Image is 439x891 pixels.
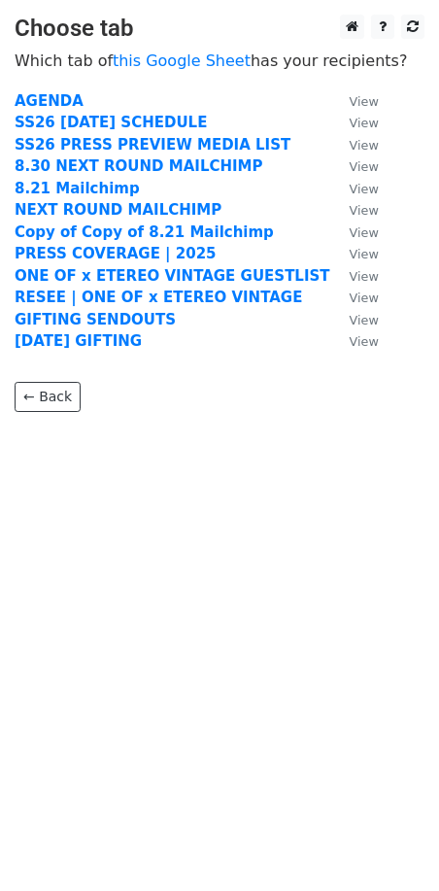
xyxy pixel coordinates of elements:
[330,245,379,262] a: View
[350,94,379,109] small: View
[350,159,379,174] small: View
[15,157,263,175] a: 8.30 NEXT ROUND MAILCHIMP
[350,334,379,349] small: View
[350,138,379,153] small: View
[350,182,379,196] small: View
[350,225,379,240] small: View
[15,267,330,285] a: ONE OF x ETEREO VINTAGE GUESTLIST
[15,15,424,43] h3: Choose tab
[350,291,379,305] small: View
[15,136,290,154] a: SS26 PRESS PREVIEW MEDIA LIST
[330,92,379,110] a: View
[15,289,302,306] a: RESEE | ONE OF x ETEREO VINTAGE
[350,313,379,327] small: View
[350,269,379,284] small: View
[15,114,207,131] a: SS26 [DATE] SCHEDULE
[15,201,221,219] a: NEXT ROUND MAILCHIMP
[350,247,379,261] small: View
[330,289,379,306] a: View
[330,311,379,328] a: View
[350,116,379,130] small: View
[15,180,140,197] a: 8.21 Mailchimp
[330,180,379,197] a: View
[15,223,274,241] a: Copy of Copy of 8.21 Mailchimp
[15,382,81,412] a: ← Back
[330,332,379,350] a: View
[113,51,251,70] a: this Google Sheet
[330,267,379,285] a: View
[330,223,379,241] a: View
[15,92,84,110] a: AGENDA
[330,201,379,219] a: View
[330,157,379,175] a: View
[15,311,176,328] a: GIFTING SENDOUTS
[15,51,424,71] p: Which tab of has your recipients?
[15,332,142,350] a: [DATE] GIFTING
[330,114,379,131] a: View
[330,136,379,154] a: View
[15,245,217,262] a: PRESS COVERAGE | 2025
[350,203,379,218] small: View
